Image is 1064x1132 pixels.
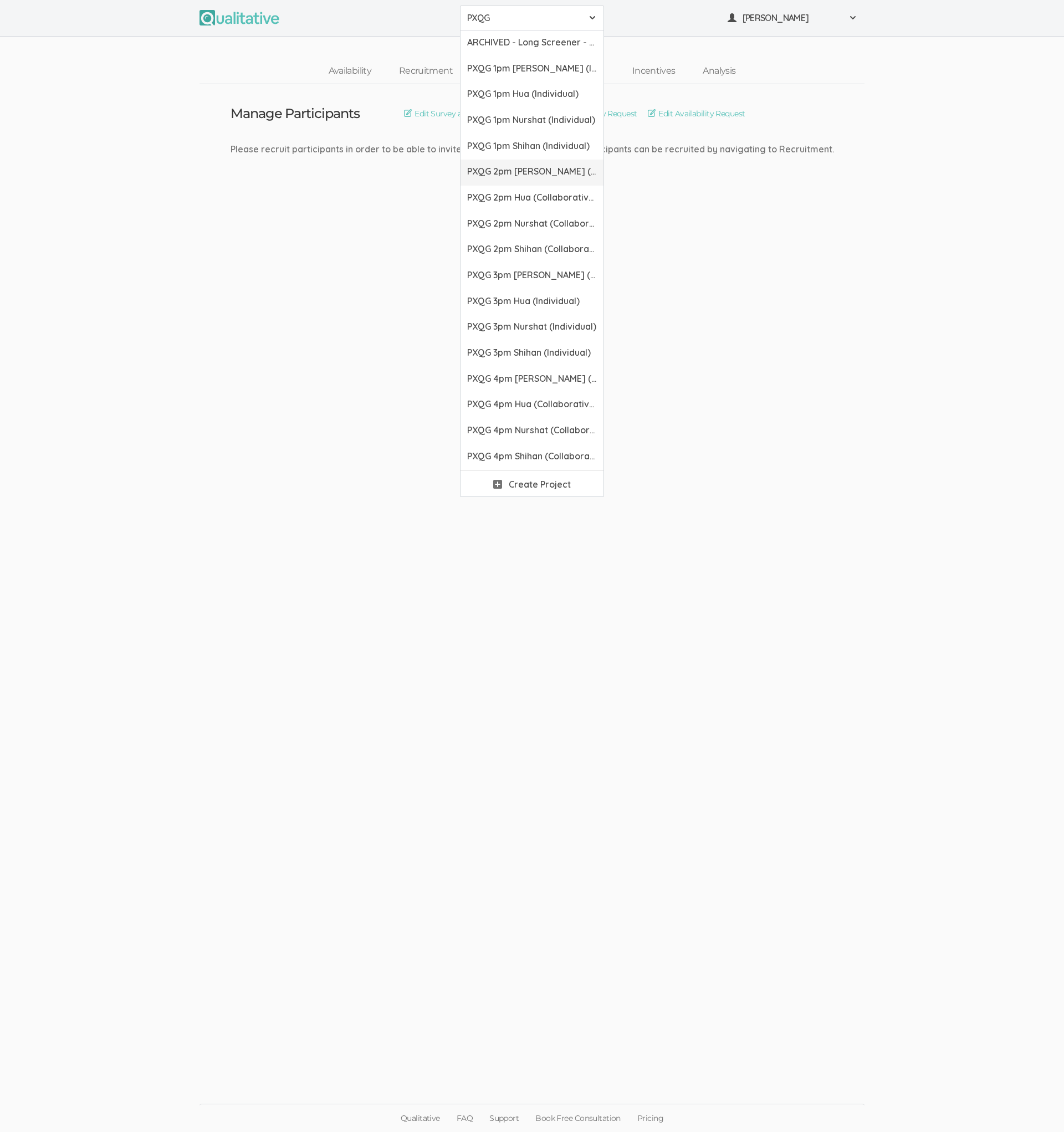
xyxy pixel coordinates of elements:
[461,212,603,238] a: PXQG 2pm Nurshat (Collaborative)
[461,263,603,289] a: PXQG 3pm [PERSON_NAME] (Individual)
[467,372,597,385] span: PXQG 4pm [PERSON_NAME] (Collaborative)
[461,57,603,83] a: PXQG 1pm [PERSON_NAME] (Individual)
[527,1104,629,1132] a: Book Free Consultation
[467,243,597,255] span: PXQG 2pm Shihan (Collaborative)
[467,36,597,49] span: ARCHIVED - Long Screener - PXQG 1pm Hua (Individual)
[461,367,603,393] a: PXQG 4pm [PERSON_NAME] (Collaborative)
[461,160,603,186] a: PXQG 2pm [PERSON_NAME] (Collaborative)
[720,6,864,30] button: [PERSON_NAME]
[199,10,279,25] img: Qualitative
[385,59,467,83] a: Recruitment
[629,1104,672,1132] a: Pricing
[467,165,597,178] span: PXQG 2pm [PERSON_NAME] (Collaborative)
[461,82,603,108] a: PXQG 1pm Hua (Individual)
[461,108,603,134] a: PXQG 1pm Nurshat (Individual)
[461,30,603,57] a: ARCHIVED - Long Screener - PXQG 1pm Hua (Individual)
[618,59,689,83] a: Incentives
[481,1104,527,1132] a: Support
[461,392,603,418] a: PXQG 4pm Hua (Collaborative)
[315,59,385,83] a: Availability
[467,62,597,75] span: PXQG 1pm [PERSON_NAME] (Individual)
[461,418,603,444] a: PXQG 4pm Nurshat (Collaborative)
[461,134,603,160] a: PXQG 1pm Shihan (Individual)
[467,140,597,152] span: PXQG 1pm Shihan (Individual)
[461,237,603,263] a: PXQG 2pm Shihan (Collaborative)
[493,480,502,489] img: plus.svg
[467,295,597,308] span: PXQG 3pm Hua (Individual)
[448,1104,481,1132] a: FAQ
[648,107,745,120] a: Edit Availability Request
[467,217,597,230] span: PXQG 2pm Nurshat (Collaborative)
[1009,1079,1064,1132] iframe: Chat Widget
[467,191,597,204] span: PXQG 2pm Hua (Collaborative)
[467,114,597,126] span: PXQG 1pm Nurshat (Individual)
[460,6,604,30] button: PXQG
[461,341,603,367] a: PXQG 3pm Shihan (Individual)
[467,88,597,100] span: PXQG 1pm Hua (Individual)
[689,59,749,83] a: Analysis
[467,320,597,333] span: PXQG 3pm Nurshat (Individual)
[231,106,360,121] h3: Manage Participants
[461,289,603,315] a: PXQG 3pm Hua (Individual)
[743,12,842,24] span: [PERSON_NAME]
[467,269,597,281] span: PXQG 3pm [PERSON_NAME] (Individual)
[467,346,597,359] span: PXQG 3pm Shihan (Individual)
[467,450,597,463] span: PXQG 4pm Shihan (Collaborative)
[467,12,582,24] span: PXQG
[509,478,571,491] span: Create Project
[404,107,543,120] a: Edit Survey and Availability Request
[461,471,603,497] a: Create Project
[467,398,597,411] span: PXQG 4pm Hua (Collaborative)
[461,444,603,470] a: PXQG 4pm Shihan (Collaborative)
[231,143,834,156] div: Please recruit participants in order to be able to invite them to submit availability. Participan...
[467,424,597,437] span: PXQG 4pm Nurshat (Collaborative)
[461,186,603,212] a: PXQG 2pm Hua (Collaborative)
[461,315,603,341] a: PXQG 3pm Nurshat (Individual)
[392,1104,448,1132] a: Qualitative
